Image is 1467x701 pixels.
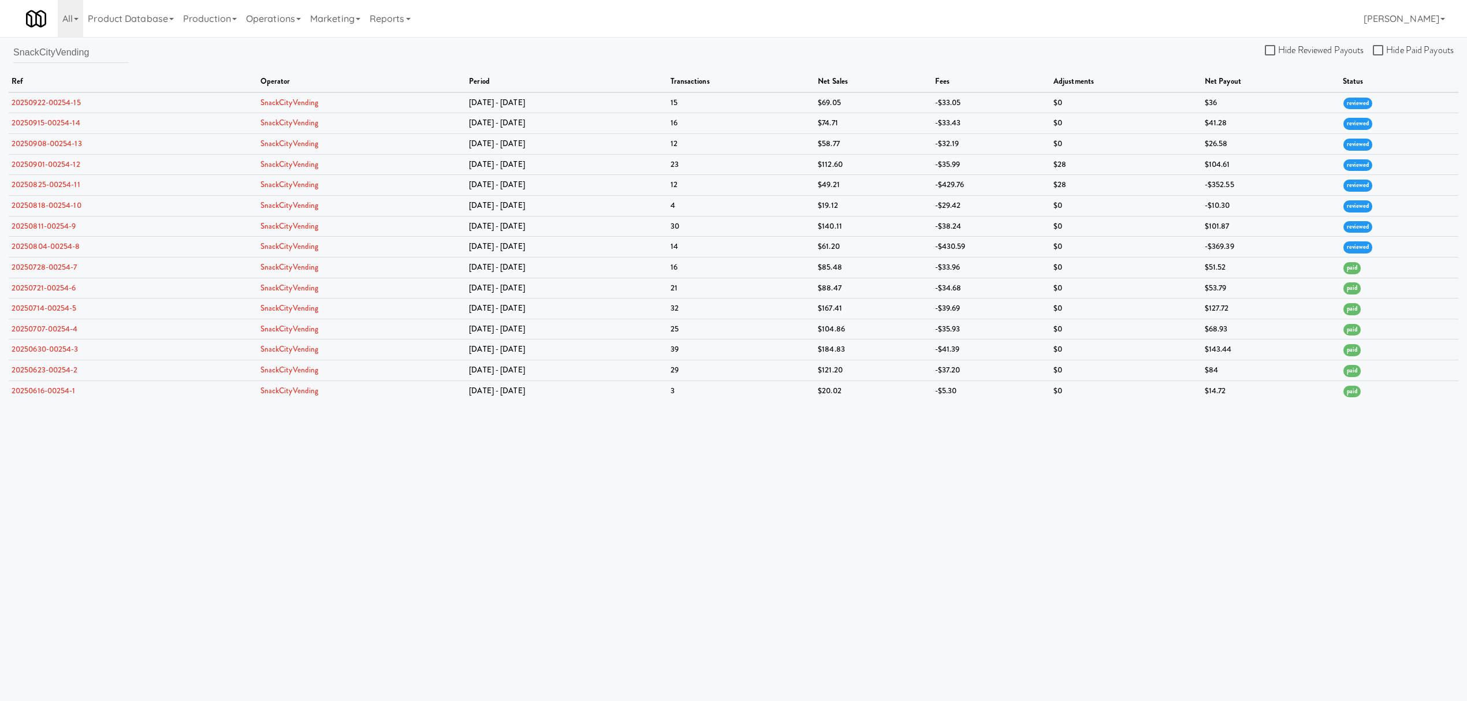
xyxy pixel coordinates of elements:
[668,72,816,92] th: transactions
[668,154,816,175] td: 23
[932,113,1051,134] td: -$33.43
[466,257,667,278] td: [DATE] - [DATE]
[1051,216,1202,237] td: $0
[1343,303,1361,315] span: paid
[260,262,319,273] a: SnackCityVending
[668,195,816,216] td: 4
[668,381,816,401] td: 3
[12,385,76,396] a: 20250616-00254-1
[12,179,80,190] a: 20250825-00254-11
[13,42,129,63] input: Search by operator
[260,159,319,170] a: SnackCityVending
[815,175,932,196] td: $49.21
[258,72,467,92] th: operator
[1202,195,1340,216] td: -$10.30
[1202,319,1340,340] td: $68.93
[1343,139,1373,151] span: reviewed
[260,241,319,252] a: SnackCityVending
[815,257,932,278] td: $85.48
[1051,340,1202,360] td: $0
[668,340,816,360] td: 39
[815,113,932,134] td: $74.71
[815,72,932,92] th: net sales
[466,237,667,258] td: [DATE] - [DATE]
[12,97,81,108] a: 20250922-00254-15
[668,319,816,340] td: 25
[1202,237,1340,258] td: -$369.39
[668,216,816,237] td: 30
[1343,159,1373,171] span: reviewed
[1051,381,1202,401] td: $0
[466,133,667,154] td: [DATE] - [DATE]
[815,133,932,154] td: $58.77
[466,175,667,196] td: [DATE] - [DATE]
[1051,72,1202,92] th: adjustments
[260,364,319,375] a: SnackCityVending
[815,340,932,360] td: $184.83
[668,175,816,196] td: 12
[260,97,319,108] a: SnackCityVending
[932,319,1051,340] td: -$35.93
[466,381,667,401] td: [DATE] - [DATE]
[260,117,319,128] a: SnackCityVending
[1343,241,1373,253] span: reviewed
[12,344,79,355] a: 20250630-00254-3
[1343,386,1361,398] span: paid
[815,299,932,319] td: $167.41
[1051,133,1202,154] td: $0
[932,381,1051,401] td: -$5.30
[1202,133,1340,154] td: $26.58
[1343,200,1373,212] span: reviewed
[1202,360,1340,381] td: $84
[1202,299,1340,319] td: $127.72
[1340,72,1458,92] th: status
[1051,175,1202,196] td: $28
[1051,257,1202,278] td: $0
[260,221,319,232] a: SnackCityVending
[1202,257,1340,278] td: $51.52
[466,92,667,113] td: [DATE] - [DATE]
[260,303,319,314] a: SnackCityVending
[466,319,667,340] td: [DATE] - [DATE]
[1051,237,1202,258] td: $0
[932,299,1051,319] td: -$39.69
[1343,180,1373,192] span: reviewed
[1051,113,1202,134] td: $0
[12,221,76,232] a: 20250811-00254-9
[815,154,932,175] td: $112.60
[815,360,932,381] td: $121.20
[932,257,1051,278] td: -$33.96
[932,237,1051,258] td: -$430.59
[1202,216,1340,237] td: $101.87
[260,323,319,334] a: SnackCityVending
[1202,175,1340,196] td: -$352.55
[1343,324,1361,336] span: paid
[932,154,1051,175] td: -$35.99
[815,319,932,340] td: $104.86
[12,138,82,149] a: 20250908-00254-13
[1343,98,1373,110] span: reviewed
[815,278,932,299] td: $88.47
[12,262,77,273] a: 20250728-00254-7
[9,72,258,92] th: ref
[1343,118,1373,130] span: reviewed
[466,299,667,319] td: [DATE] - [DATE]
[12,200,81,211] a: 20250818-00254-10
[815,195,932,216] td: $19.12
[668,237,816,258] td: 14
[668,360,816,381] td: 29
[668,257,816,278] td: 16
[1051,92,1202,113] td: $0
[12,303,77,314] a: 20250714-00254-5
[466,340,667,360] td: [DATE] - [DATE]
[26,9,46,29] img: Micromart
[815,381,932,401] td: $20.02
[1373,42,1454,59] label: Hide Paid Payouts
[932,175,1051,196] td: -$429.76
[260,282,319,293] a: SnackCityVending
[932,278,1051,299] td: -$34.68
[1373,46,1386,55] input: Hide Paid Payouts
[466,113,667,134] td: [DATE] - [DATE]
[1051,278,1202,299] td: $0
[1343,221,1373,233] span: reviewed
